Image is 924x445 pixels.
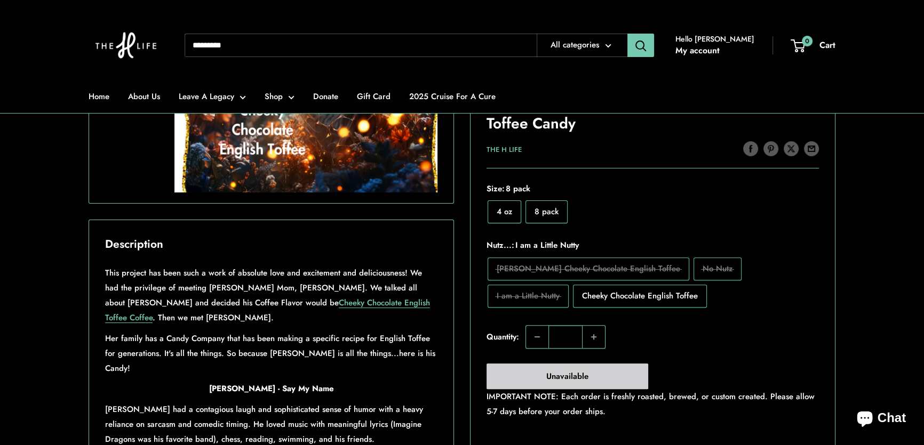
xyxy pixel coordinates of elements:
span: Cart [819,39,835,51]
input: Search... [185,34,537,57]
a: Shop [265,89,294,104]
button: Search [627,34,654,57]
label: 8 pack [525,200,568,223]
a: Tweet on Twitter [784,141,799,157]
img: The H Life [89,11,163,80]
span: 8 pack [535,206,559,217]
label: 4 oz [488,200,521,223]
a: Home [89,89,109,104]
p: Her family has a Candy Company that has been making a specific recipe for English Toffee for gene... [105,331,437,376]
span: 8 pack [505,183,530,195]
a: Pin on Pinterest [763,141,778,157]
span: 4 oz [497,206,512,217]
inbox-online-store-chat: Shopify online store chat [847,402,915,436]
a: Donate [313,89,338,104]
button: Increase quantity [583,326,605,348]
span: Size: [487,181,819,196]
span: No Nutz [703,263,732,274]
span: Cheeky Chocolate English Toffee [582,290,698,302]
label: No Nutz [694,257,742,280]
a: About Us [128,89,160,104]
span: Hello [PERSON_NAME] [675,32,754,46]
label: Ryan Kirby's Cheeky Chocolate English Toffee [488,257,689,280]
button: Unavailable [487,363,648,389]
a: Share by email [804,141,819,157]
span: [PERSON_NAME] Cheeky Chocolate English Toffee [497,263,680,274]
p: IMPORTANT NOTE: Each order is freshly roasted, brewed, or custom created. Please allow 5-7 days b... [487,389,819,419]
a: 0 Cart [792,37,835,53]
strong: [PERSON_NAME] - Say My Name [209,383,334,394]
p: This project has been such a work of absolute love and excitement and deliciousness! We had the p... [105,265,437,325]
label: Quantity: [487,322,525,349]
a: The H Life [487,144,522,155]
input: Quantity [548,326,583,348]
a: Gift Card [357,89,391,104]
label: Cheeky Chocolate English Toffee [573,285,707,308]
span: Nutz...: [487,238,819,253]
span: I am a Little Nutty [497,290,560,302]
a: My account [675,43,720,59]
a: 2025 Cruise For A Cure [409,89,496,104]
h2: Description [105,236,437,253]
span: 0 [802,35,813,46]
a: Leave A Legacy [179,89,246,104]
span: I am a Little Nutty [514,240,579,252]
button: Decrease quantity [526,326,548,348]
label: I am a Little Nutty [488,285,569,308]
a: Share on Facebook [743,141,758,157]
